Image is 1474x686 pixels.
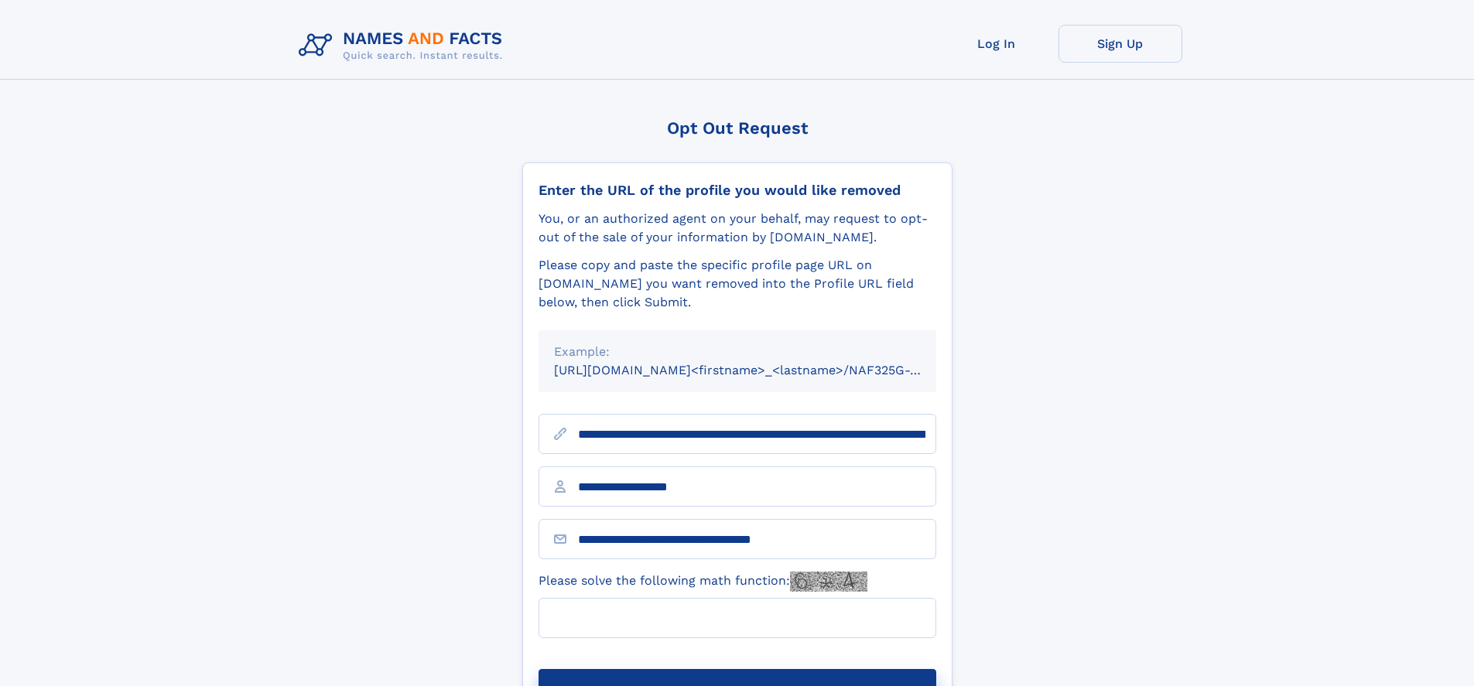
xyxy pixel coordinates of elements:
[539,182,936,199] div: Enter the URL of the profile you would like removed
[554,343,921,361] div: Example:
[539,210,936,247] div: You, or an authorized agent on your behalf, may request to opt-out of the sale of your informatio...
[935,25,1058,63] a: Log In
[554,363,966,377] small: [URL][DOMAIN_NAME]<firstname>_<lastname>/NAF325G-xxxxxxxx
[539,572,867,592] label: Please solve the following math function:
[292,25,515,67] img: Logo Names and Facts
[1058,25,1182,63] a: Sign Up
[522,118,952,138] div: Opt Out Request
[539,256,936,312] div: Please copy and paste the specific profile page URL on [DOMAIN_NAME] you want removed into the Pr...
